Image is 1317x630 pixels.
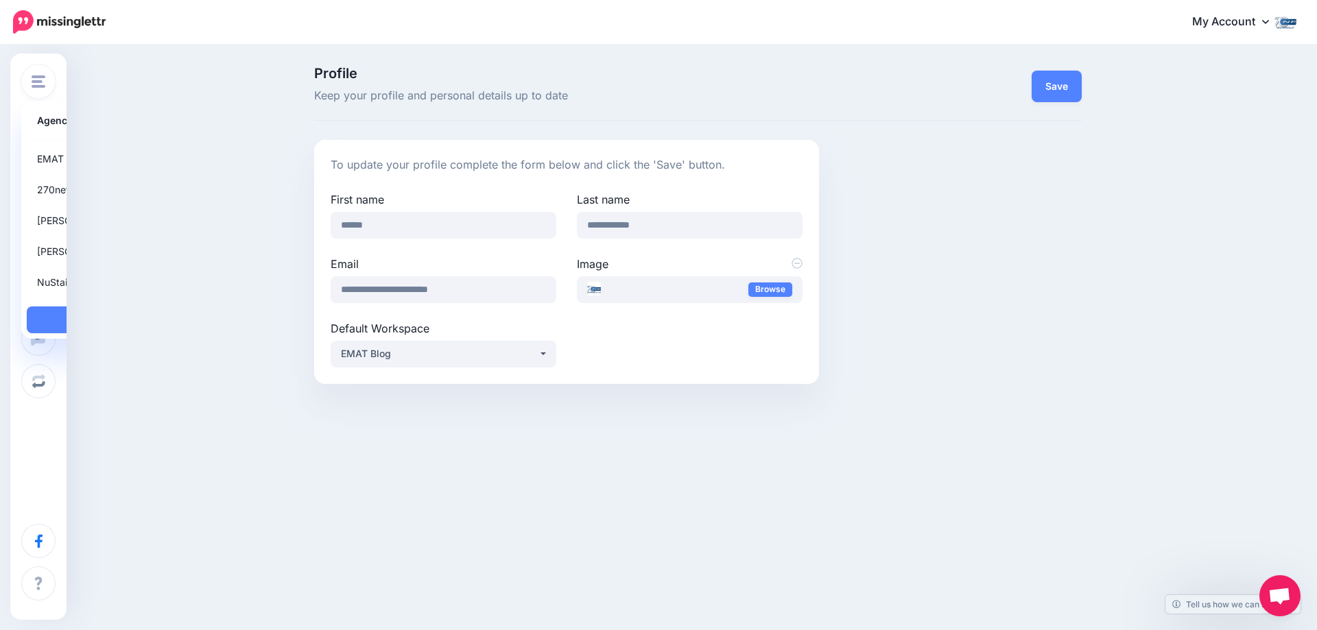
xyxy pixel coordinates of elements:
[314,66,820,80] span: Profile
[27,207,186,234] a: [PERSON_NAME]'s Legal SMC
[577,256,803,272] label: Image
[13,10,106,34] img: Missinglettr
[341,346,538,362] div: EMAT Blog
[37,112,128,129] strong: Agency Dashboard
[27,176,186,203] a: 270net SMC
[27,306,186,333] a: Add Workspace
[748,282,792,297] a: Browse
[27,145,186,172] a: EMAT Blog
[32,75,45,88] img: menu.png
[27,107,186,134] a: Agency Dashboard
[331,156,803,174] p: To update your profile complete the form below and click the 'Save' button.
[331,341,556,367] button: EMAT Blog
[1178,5,1296,39] a: My Account
[331,191,556,208] label: First name
[331,320,556,337] label: Default Workspace
[331,256,556,272] label: Email
[1259,575,1301,616] a: Open chat
[1032,71,1082,102] button: Save
[1165,595,1301,614] a: Tell us how we can improve
[27,238,186,265] a: [PERSON_NAME] Trash SMC
[314,87,820,105] span: Keep your profile and personal details up to date
[27,269,186,295] a: NuStair SMC
[587,282,601,295] img: logo270_thumb.jpg
[577,191,803,208] label: Last name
